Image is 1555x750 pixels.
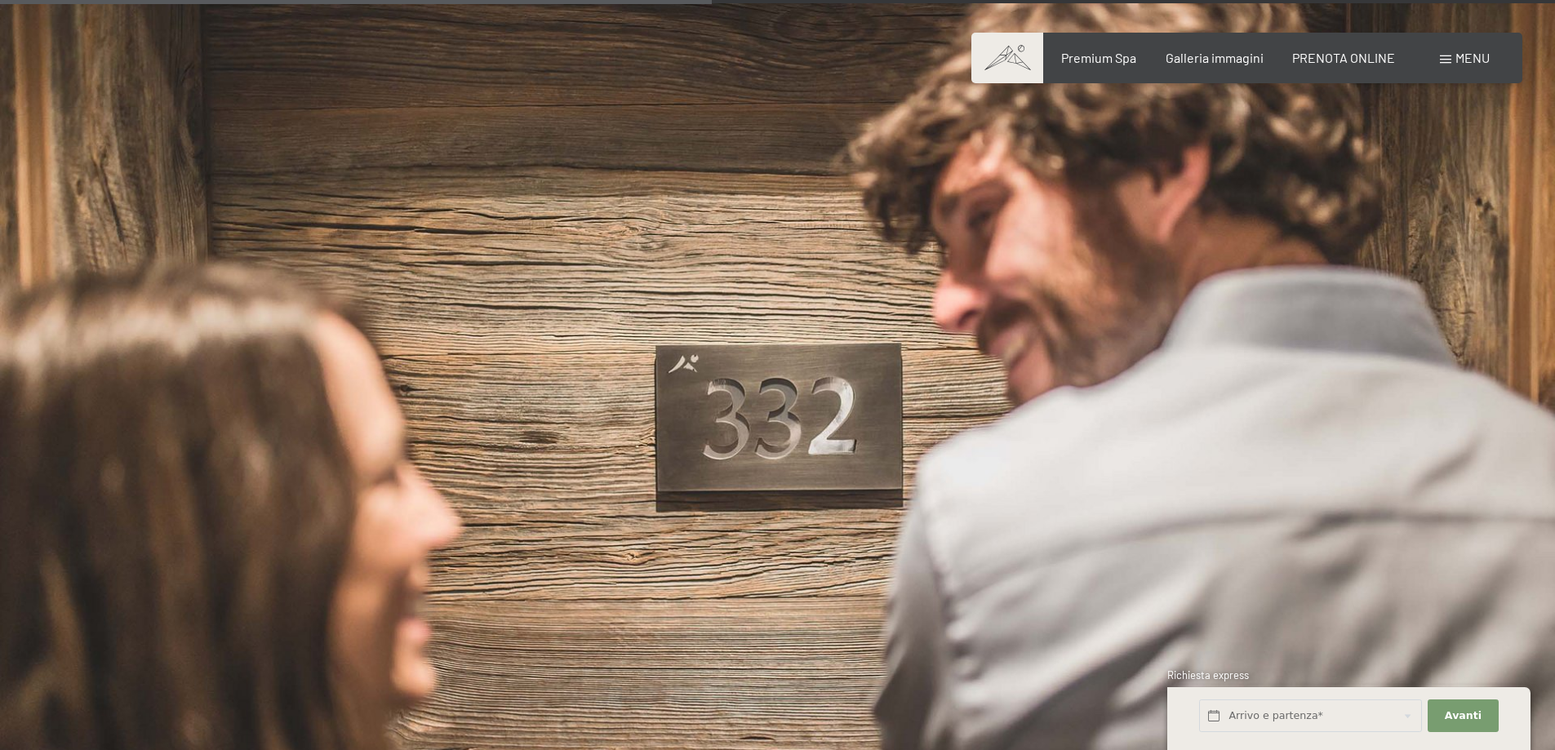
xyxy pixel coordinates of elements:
[1292,50,1395,65] a: PRENOTA ONLINE
[1455,50,1490,65] span: Menu
[1061,50,1136,65] a: Premium Spa
[1428,699,1498,733] button: Avanti
[1445,708,1482,723] span: Avanti
[1167,668,1249,681] span: Richiesta express
[1166,50,1264,65] a: Galleria immagini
